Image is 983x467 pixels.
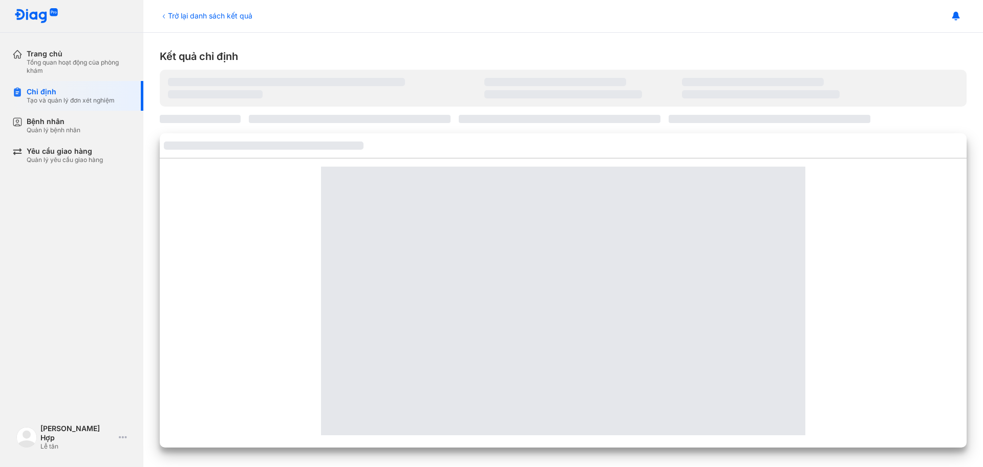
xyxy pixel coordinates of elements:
div: Yêu cầu giao hàng [27,147,103,156]
div: [PERSON_NAME] Hợp [40,424,115,442]
div: Trở lại danh sách kết quả [160,10,252,21]
div: Bệnh nhân [27,117,80,126]
div: Kết quả chỉ định [160,49,967,64]
div: Quản lý yêu cầu giao hàng [27,156,103,164]
div: Lễ tân [40,442,115,451]
div: Trang chủ [27,49,131,58]
img: logo [14,8,58,24]
div: Chỉ định [27,87,115,96]
img: logo [16,427,37,448]
div: Quản lý bệnh nhân [27,126,80,134]
div: Tổng quan hoạt động của phòng khám [27,58,131,75]
div: Tạo và quản lý đơn xét nghiệm [27,96,115,105]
